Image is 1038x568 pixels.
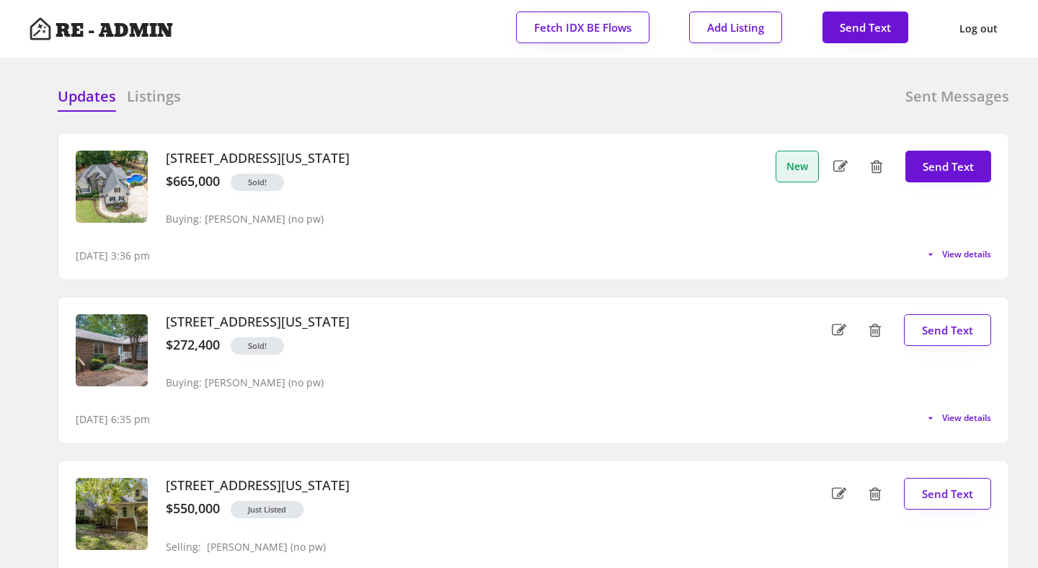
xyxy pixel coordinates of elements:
[166,174,220,190] div: $665,000
[822,12,908,43] button: Send Text
[689,12,782,43] button: Add Listing
[166,151,768,167] h3: [STREET_ADDRESS][US_STATE]
[948,12,1009,45] button: Log out
[166,213,324,226] div: Buying: [PERSON_NAME] (no pw)
[231,337,284,355] button: Sold!
[127,86,181,107] h6: Listings
[925,249,991,260] button: View details
[56,22,173,40] h4: RE - ADMIN
[166,541,326,554] div: Selling: [PERSON_NAME] (no pw)
[76,151,148,223] img: 20250831124317917722000000-o.jpg
[166,478,767,494] h3: [STREET_ADDRESS][US_STATE]
[904,314,991,346] button: Send Text
[166,337,220,353] div: $272,400
[776,151,819,182] button: New
[942,414,991,422] span: View details
[231,174,284,191] button: Sold!
[29,17,52,40] img: Artboard%201%20copy%203.svg
[76,314,148,386] img: 20250801222434126501000000-o.jpg
[905,151,991,182] button: Send Text
[231,501,303,518] button: Just Listed
[76,249,150,263] div: [DATE] 3:36 pm
[58,86,116,107] h6: Updates
[925,412,991,424] button: View details
[76,412,150,427] div: [DATE] 6:35 pm
[166,377,324,389] div: Buying: [PERSON_NAME] (no pw)
[166,501,220,517] div: $550,000
[905,86,1009,107] h6: Sent Messages
[76,478,148,550] img: 20251008144350717100000000-o.jpg
[942,250,991,259] span: View details
[904,478,991,510] button: Send Text
[516,12,649,43] button: Fetch IDX BE Flows
[166,314,767,330] h3: [STREET_ADDRESS][US_STATE]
